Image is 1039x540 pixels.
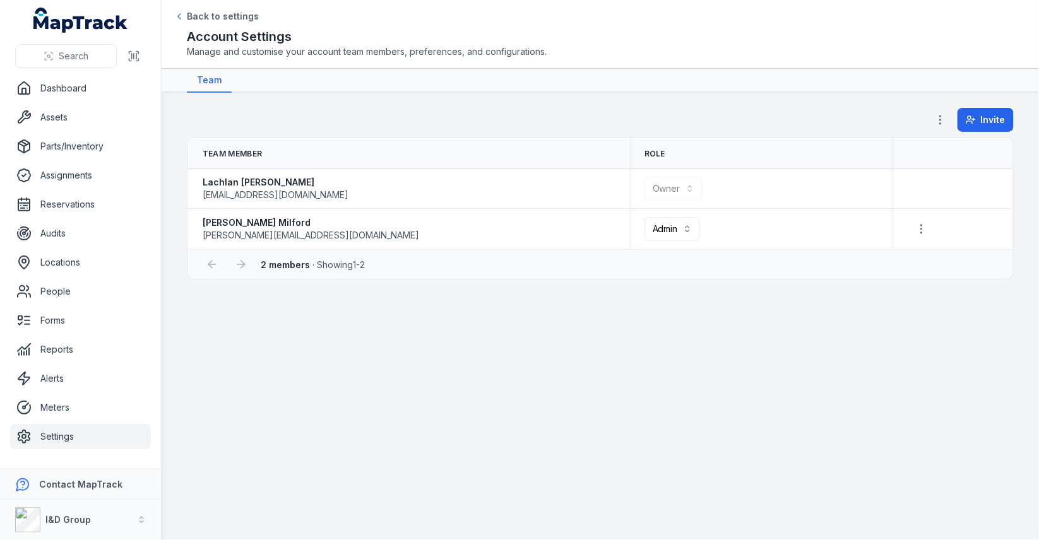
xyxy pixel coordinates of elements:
[187,45,1014,58] span: Manage and customise your account team members, preferences, and configurations.
[10,192,151,217] a: Reservations
[644,149,665,159] span: Role
[33,8,128,33] a: MapTrack
[10,366,151,391] a: Alerts
[15,44,117,68] button: Search
[10,279,151,304] a: People
[10,221,151,246] a: Audits
[203,216,419,229] strong: [PERSON_NAME] Milford
[187,10,259,23] span: Back to settings
[59,50,88,62] span: Search
[261,259,310,270] strong: 2 members
[958,108,1014,132] button: Invite
[10,337,151,362] a: Reports
[10,424,151,449] a: Settings
[187,69,232,93] a: Team
[203,229,419,242] span: [PERSON_NAME][EMAIL_ADDRESS][DOMAIN_NAME]
[174,10,259,23] a: Back to settings
[10,105,151,130] a: Assets
[10,134,151,159] a: Parts/Inventory
[187,28,1014,45] h2: Account Settings
[261,259,365,270] span: · Showing 1 - 2
[203,189,348,201] span: [EMAIL_ADDRESS][DOMAIN_NAME]
[45,514,91,525] strong: I&D Group
[203,176,348,189] strong: Lachlan [PERSON_NAME]
[10,395,151,420] a: Meters
[10,76,151,101] a: Dashboard
[203,149,262,159] span: Team Member
[10,308,151,333] a: Forms
[10,163,151,188] a: Assignments
[981,114,1006,126] span: Invite
[39,479,122,490] strong: Contact MapTrack
[10,250,151,275] a: Locations
[644,217,700,241] button: Admin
